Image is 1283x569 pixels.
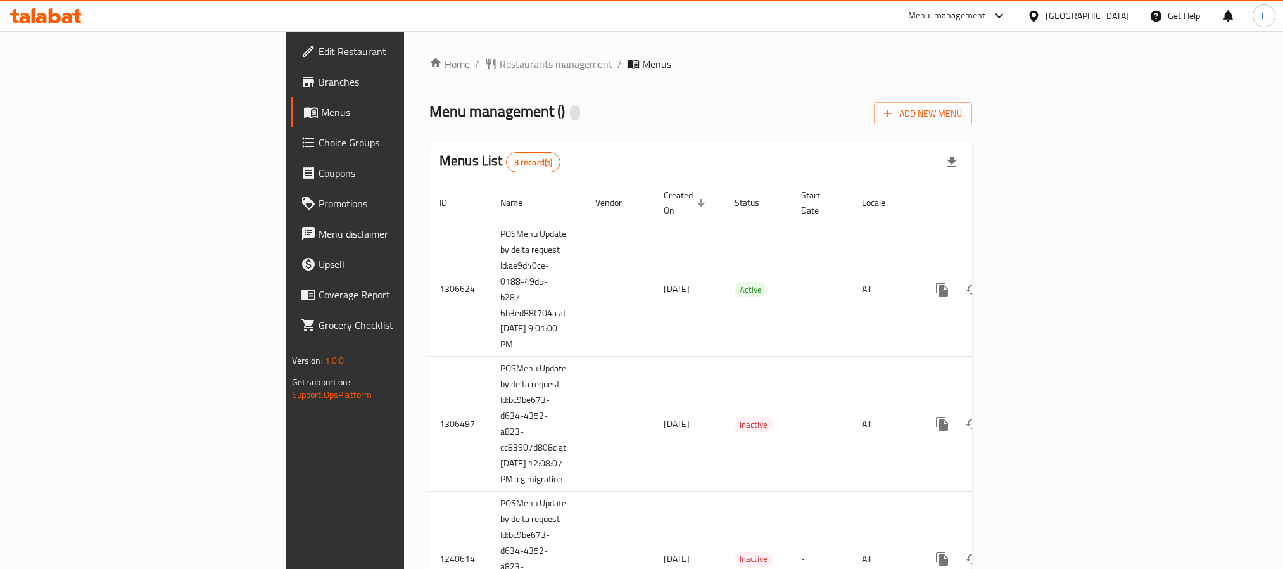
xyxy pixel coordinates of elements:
span: Coupons [319,165,490,181]
div: [GEOGRAPHIC_DATA] [1046,9,1129,23]
a: Edit Restaurant [291,36,500,67]
span: Created On [664,188,709,218]
span: Add New Menu [884,106,962,122]
span: Choice Groups [319,135,490,150]
span: [DATE] [664,281,690,297]
td: - [791,222,852,357]
button: Change Status [958,409,988,439]
h2: Menus List [439,151,560,172]
a: Support.OpsPlatform [292,387,372,403]
span: Inactive [735,552,773,566]
a: Grocery Checklist [291,310,500,340]
button: more [927,409,958,439]
span: Vendor [595,195,638,210]
span: Restaurants management [500,56,612,72]
span: 1.0.0 [325,352,344,369]
span: 3 record(s) [507,157,560,169]
button: Add New Menu [874,102,972,125]
span: Start Date [801,188,837,218]
span: Version: [292,352,323,369]
nav: breadcrumb [429,56,972,72]
div: Menu-management [908,8,986,23]
a: Branches [291,67,500,97]
td: POSMenu Update by delta request Id:ae9d40ce-0188-49d5-b287-6b3ed88f704a at [DATE] 9:01:00 PM [490,222,585,357]
span: Coverage Report [319,287,490,302]
button: more [927,274,958,305]
td: All [852,222,917,357]
td: - [791,357,852,492]
span: Promotions [319,196,490,211]
div: Export file [937,147,967,177]
a: Upsell [291,249,500,279]
span: Menus [642,56,671,72]
div: Inactive [735,552,773,567]
span: Active [735,283,767,297]
span: Get support on: [292,374,350,390]
span: Locale [862,195,902,210]
td: POSMenu Update by delta request Id:bc9be673-d634-4352-a823-cc83907d808c at [DATE] 12:08:07 PM-cg ... [490,357,585,492]
div: Total records count [506,152,561,172]
a: Choice Groups [291,127,500,158]
span: ID [439,195,464,210]
span: Inactive [735,418,773,432]
a: Coupons [291,158,500,188]
a: Restaurants management [484,56,612,72]
span: [DATE] [664,416,690,432]
a: Promotions [291,188,500,219]
a: Coverage Report [291,279,500,310]
span: [DATE] [664,551,690,567]
span: Grocery Checklist [319,317,490,333]
span: Menu disclaimer [319,226,490,241]
span: Upsell [319,257,490,272]
span: Name [500,195,539,210]
a: Menu disclaimer [291,219,500,249]
span: Branches [319,74,490,89]
a: Menus [291,97,500,127]
th: Actions [917,184,1059,222]
span: Status [735,195,776,210]
button: Change Status [958,274,988,305]
span: Edit Restaurant [319,44,490,59]
span: F [1261,9,1266,23]
li: / [617,56,622,72]
span: Menus [321,105,490,120]
td: All [852,357,917,492]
